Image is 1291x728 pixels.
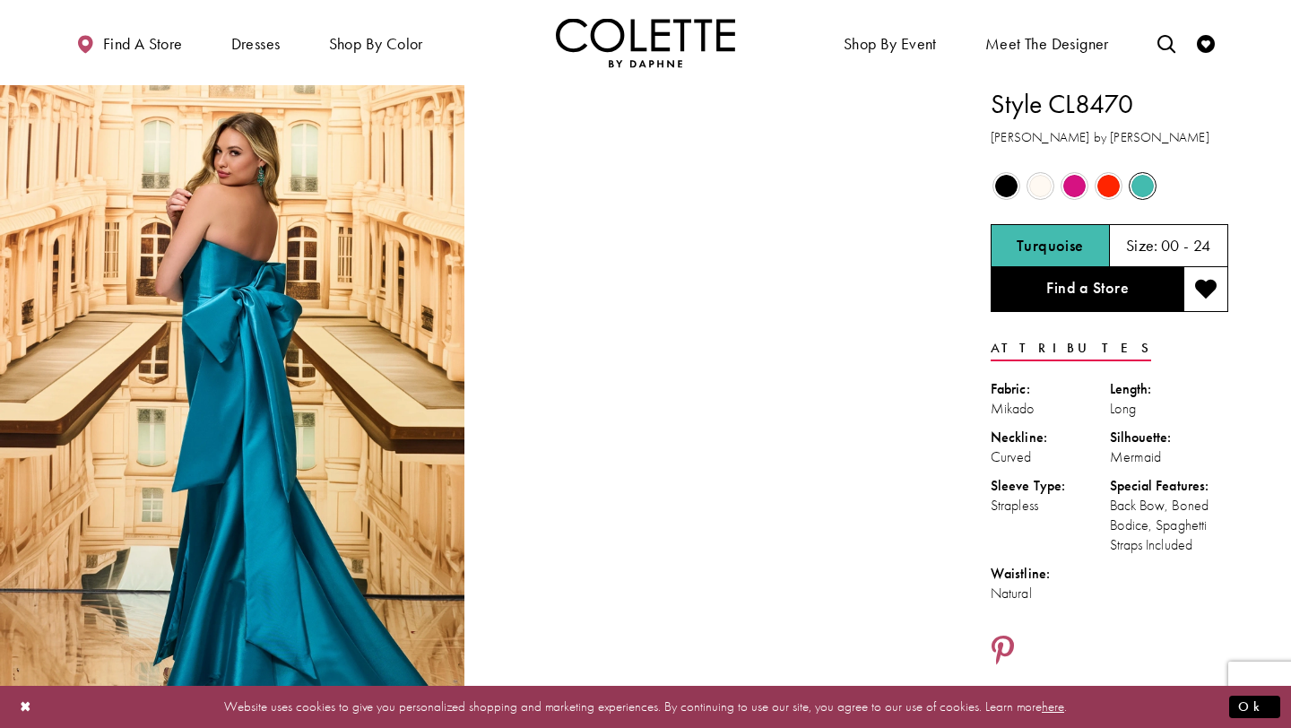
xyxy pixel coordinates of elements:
span: Dresses [227,18,285,67]
div: Diamond White [1025,170,1056,202]
div: Black [991,170,1022,202]
div: Product color controls state depends on size chosen [991,169,1228,204]
a: Toggle search [1153,18,1180,67]
div: Long [1110,399,1229,419]
div: Special Features: [1110,476,1229,496]
div: Mikado [991,399,1110,419]
div: Strapless [991,496,1110,516]
div: Curved [991,447,1110,467]
div: Neckline: [991,428,1110,447]
a: Visit Home Page [556,18,735,67]
a: Meet the designer [981,18,1113,67]
a: Share using Pinterest - Opens in new tab [991,635,1015,669]
div: Turquoise [1127,170,1158,202]
h5: Chosen color [1017,237,1084,255]
div: Silhouette: [1110,428,1229,447]
span: Meet the designer [985,35,1109,53]
button: Close Dialog [11,691,41,723]
a: here [1042,698,1064,715]
div: Natural [991,584,1110,603]
span: Shop By Event [844,35,937,53]
img: Colette by Daphne [556,18,735,67]
div: Back Bow, Boned Bodice, Spaghetti Straps Included [1110,496,1229,555]
button: Add to wishlist [1183,267,1228,312]
div: Fabric: [991,379,1110,399]
div: Fuchsia [1059,170,1090,202]
a: Check Wishlist [1192,18,1219,67]
h1: Style CL8470 [991,85,1228,123]
a: Attributes [991,335,1151,361]
h3: [PERSON_NAME] by [PERSON_NAME] [991,127,1228,148]
video: Style CL8470 Colette by Daphne #1 autoplay loop mute video [473,85,938,317]
div: Scarlet [1093,170,1124,202]
p: Website uses cookies to give you personalized shopping and marketing experiences. By continuing t... [129,695,1162,719]
span: Find a store [103,35,183,53]
div: Length: [1110,379,1229,399]
span: Shop by color [329,35,423,53]
span: Dresses [231,35,281,53]
h5: 00 - 24 [1161,237,1211,255]
button: Submit Dialog [1229,696,1280,718]
span: Shop by color [325,18,428,67]
div: Waistline: [991,564,1110,584]
a: Find a store [72,18,186,67]
div: Sleeve Type: [991,476,1110,496]
span: Shop By Event [839,18,941,67]
div: Mermaid [1110,447,1229,467]
span: Size: [1126,235,1158,256]
a: Find a Store [991,267,1183,312]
